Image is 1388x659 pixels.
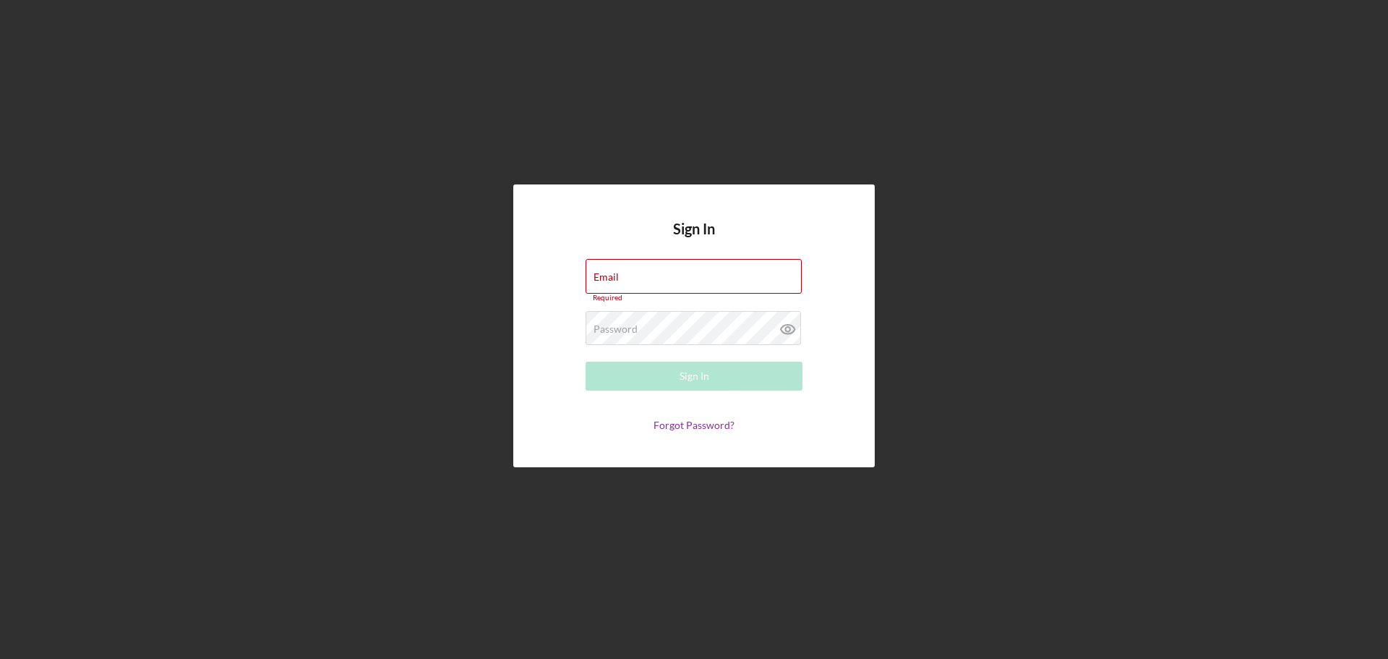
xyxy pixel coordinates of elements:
div: Sign In [680,362,709,391]
button: Sign In [586,362,802,391]
a: Forgot Password? [654,419,734,431]
h4: Sign In [673,221,715,259]
label: Email [594,271,619,283]
div: Required [586,294,802,302]
label: Password [594,323,638,335]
